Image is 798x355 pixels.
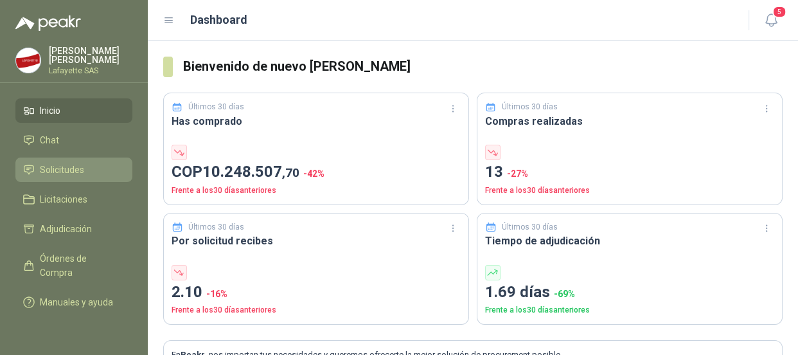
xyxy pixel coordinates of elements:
[40,104,60,118] span: Inicio
[49,46,132,64] p: [PERSON_NAME] [PERSON_NAME]
[485,280,774,305] p: 1.69 días
[15,246,132,285] a: Órdenes de Compra
[282,165,299,180] span: ,70
[172,185,461,197] p: Frente a los 30 días anteriores
[188,101,244,113] p: Últimos 30 días
[40,251,120,280] span: Órdenes de Compra
[40,222,92,236] span: Adjudicación
[502,221,558,233] p: Últimos 30 días
[15,128,132,152] a: Chat
[206,289,227,299] span: -16 %
[485,113,774,129] h3: Compras realizadas
[507,168,528,179] span: -27 %
[485,304,774,316] p: Frente a los 30 días anteriores
[759,9,783,32] button: 5
[172,113,461,129] h3: Has comprado
[554,289,575,299] span: -69 %
[188,221,244,233] p: Últimos 30 días
[40,295,113,309] span: Manuales y ayuda
[15,15,81,31] img: Logo peakr
[202,163,299,181] span: 10.248.507
[172,280,461,305] p: 2.10
[303,168,324,179] span: -42 %
[772,6,786,18] span: 5
[485,233,774,249] h3: Tiempo de adjudicación
[15,290,132,314] a: Manuales y ayuda
[172,160,461,185] p: COP
[172,233,461,249] h3: Por solicitud recibes
[40,163,84,177] span: Solicitudes
[40,192,87,206] span: Licitaciones
[183,57,783,77] h3: Bienvenido de nuevo [PERSON_NAME]
[49,67,132,75] p: Lafayette SAS
[15,158,132,182] a: Solicitudes
[172,304,461,316] p: Frente a los 30 días anteriores
[502,101,558,113] p: Últimos 30 días
[190,11,247,29] h1: Dashboard
[15,98,132,123] a: Inicio
[40,133,59,147] span: Chat
[485,160,774,185] p: 13
[485,185,774,197] p: Frente a los 30 días anteriores
[15,187,132,212] a: Licitaciones
[15,217,132,241] a: Adjudicación
[16,48,40,73] img: Company Logo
